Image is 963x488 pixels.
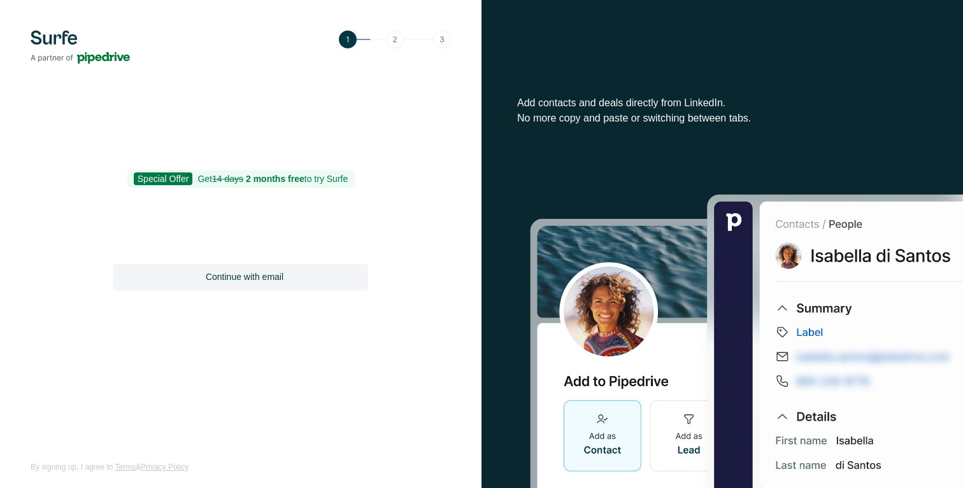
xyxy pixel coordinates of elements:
[246,174,304,184] b: 2 months free
[339,31,451,48] img: Step 1
[141,463,189,471] a: Privacy Policy
[517,36,927,87] h1: Bring LinkedIn data to Pipedrive in a click.
[530,193,963,488] img: Surfe Stock Photo - Selling good vibes
[517,95,927,111] p: Add contacts and deals directly from LinkedIn.
[31,463,113,471] span: By signing up, I agree to
[206,270,283,283] span: Continue with email
[107,230,374,258] iframe: Sign in with Google Button
[113,195,368,213] h1: Sign up to start prospecting on LinkedIn
[115,463,136,471] a: Terms
[31,31,130,64] img: Surfe's logo
[136,463,141,471] span: &
[197,174,348,184] span: Get to try Surfe
[212,174,243,184] s: 14 days
[517,111,927,126] p: No more copy and paste or switching between tabs.
[134,172,193,185] span: Special Offer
